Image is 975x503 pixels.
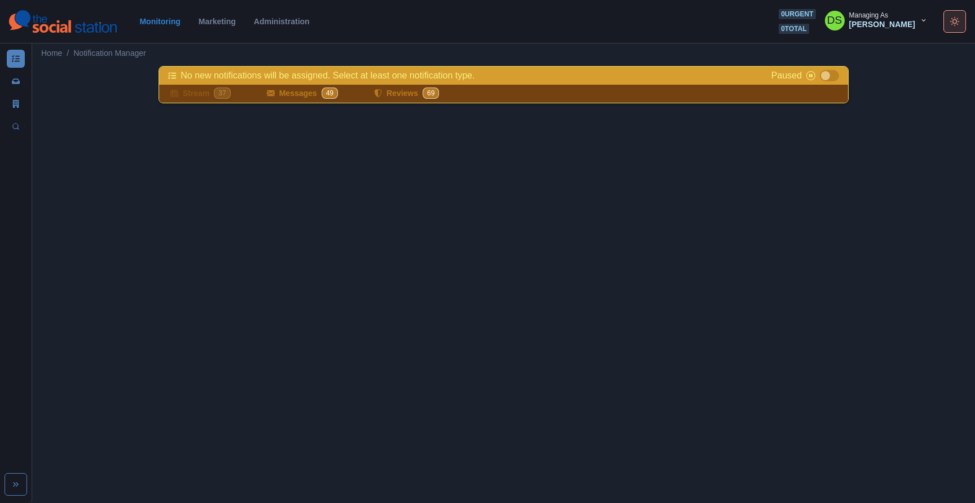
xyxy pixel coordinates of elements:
[816,9,937,32] button: Managing As[PERSON_NAME]
[322,88,338,99] span: 49
[423,88,439,99] span: 69
[199,17,236,26] a: Marketing
[181,69,475,82] p: No new notifications will be assigned. Select at least one notification type.
[849,11,888,19] div: Managing As
[254,17,310,26] a: Administration
[260,85,345,103] button: Messages49
[139,17,180,26] a: Monitoring
[41,47,62,59] a: Home
[5,473,27,496] button: Expand
[214,88,230,99] span: 37
[849,20,915,29] div: [PERSON_NAME]
[67,47,69,59] span: /
[779,24,809,34] span: 0 total
[164,85,238,103] button: Stream37
[7,117,25,135] a: Search
[9,10,117,33] img: logoTextSVG.62801f218bc96a9b266caa72a09eb111.svg
[7,50,25,68] a: Notification Manager
[827,7,842,34] div: Dakota Saunders
[943,10,966,33] button: Toggle Mode
[771,69,802,82] p: Paused
[41,47,146,59] nav: breadcrumb
[7,95,25,113] a: By Client
[7,72,25,90] a: Notification Inbox
[367,85,446,103] button: Reviews69
[779,9,815,19] span: 0 urgent
[73,47,146,59] a: Notification Manager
